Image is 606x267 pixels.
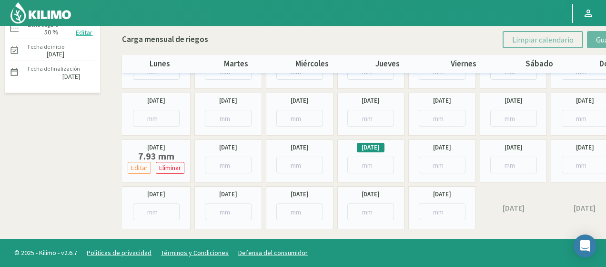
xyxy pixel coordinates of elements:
[576,96,594,106] label: [DATE]
[205,203,252,220] input: mm
[576,143,594,152] label: [DATE]
[10,248,82,258] span: © 2025 - Kilimo - v2.6.7
[419,110,465,127] input: mm
[362,190,380,199] label: [DATE]
[276,203,323,220] input: mm
[238,248,308,257] a: Defensa del consumidor
[147,190,165,199] label: [DATE]
[28,64,80,73] label: Fecha de finalización
[347,157,394,173] input: mm
[205,110,252,127] input: mm
[574,202,596,214] label: [DATE]
[362,143,380,152] label: [DATE]
[62,74,80,80] label: [DATE]
[87,248,151,257] a: Políticas de privacidad
[291,143,309,152] label: [DATE]
[350,58,425,70] p: jueves
[291,190,309,199] label: [DATE]
[131,162,148,173] p: Editar
[125,152,187,160] label: 7.93 mm
[505,143,523,152] label: [DATE]
[147,143,165,152] label: [DATE]
[44,29,59,35] label: 50 %
[425,58,501,70] p: viernes
[161,248,229,257] a: Términos y Condiciones
[512,35,574,44] span: Limpiar calendario
[219,190,237,199] label: [DATE]
[47,51,64,57] label: [DATE]
[73,27,95,38] button: Editar
[433,96,451,106] label: [DATE]
[159,162,181,173] p: Eliminar
[205,157,252,173] input: mm
[10,1,72,24] img: Kilimo
[219,143,237,152] label: [DATE]
[419,157,465,173] input: mm
[122,58,198,70] p: lunes
[490,110,537,127] input: mm
[122,33,208,46] p: Carga mensual de riegos
[347,110,394,127] input: mm
[274,58,350,70] p: miércoles
[433,143,451,152] label: [DATE]
[128,162,151,174] button: Editar
[219,96,237,106] label: [DATE]
[156,162,184,174] button: Eliminar
[28,43,64,51] label: Fecha de inicio
[505,96,523,106] label: [DATE]
[433,190,451,199] label: [DATE]
[502,58,577,70] p: sábado
[133,203,180,220] input: mm
[503,31,583,48] button: Limpiar calendario
[276,110,323,127] input: mm
[362,96,380,106] label: [DATE]
[291,96,309,106] label: [DATE]
[503,202,525,214] label: [DATE]
[198,58,274,70] p: martes
[419,203,465,220] input: mm
[147,96,165,106] label: [DATE]
[574,235,596,257] div: Open Intercom Messenger
[490,157,537,173] input: mm
[133,110,180,127] input: mm
[276,157,323,173] input: mm
[347,203,394,220] input: mm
